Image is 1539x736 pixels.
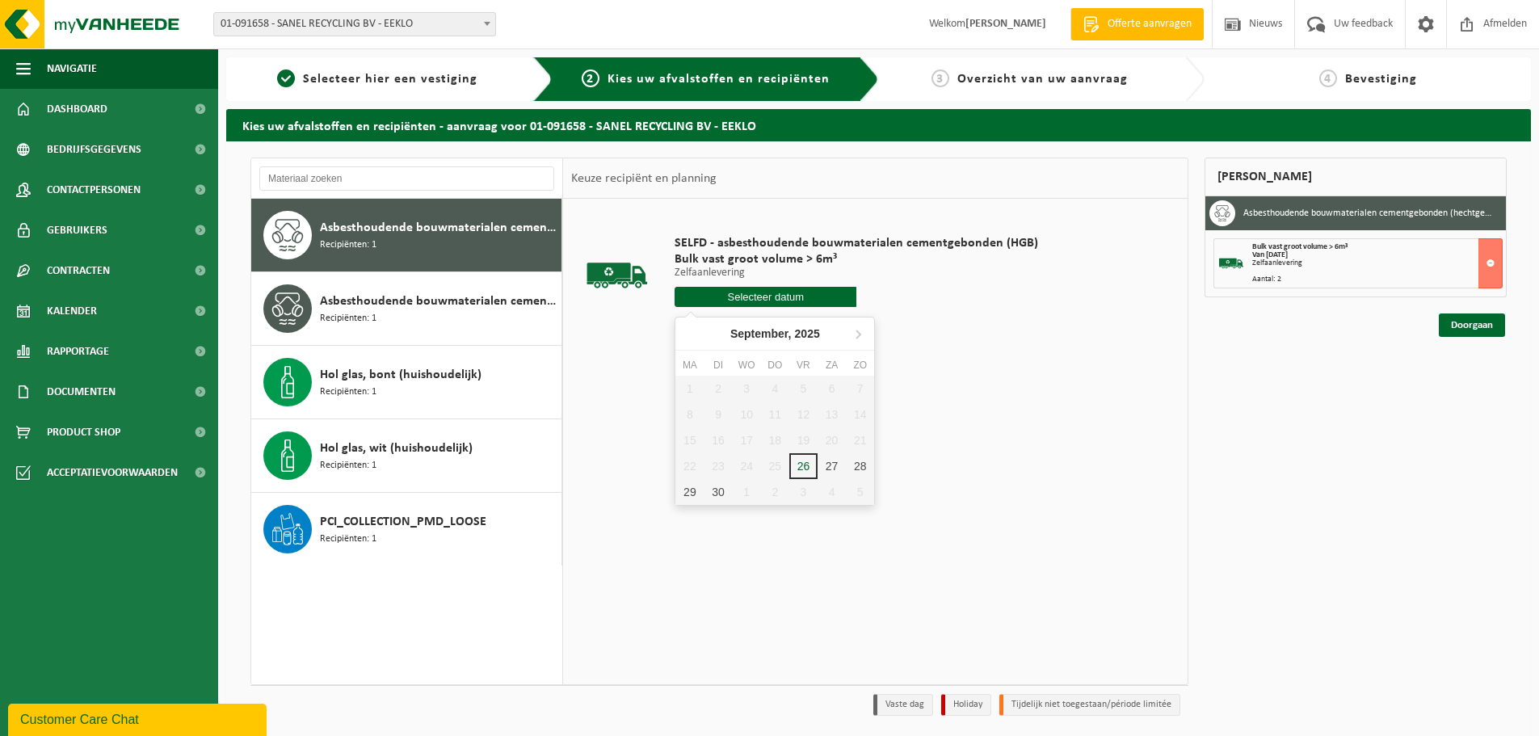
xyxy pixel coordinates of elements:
[1252,242,1348,251] span: Bulk vast groot volume > 6m³
[320,385,376,400] span: Recipiënten: 1
[47,170,141,210] span: Contactpersonen
[251,199,562,272] button: Asbesthoudende bouwmaterialen cementgebonden (hechtgebonden) Recipiënten: 1
[941,694,991,716] li: Holiday
[320,365,481,385] span: Hol glas, bont (huishoudelijk)
[582,69,599,87] span: 2
[234,69,520,89] a: 1Selecteer hier een vestiging
[965,18,1046,30] strong: [PERSON_NAME]
[1070,8,1204,40] a: Offerte aanvragen
[1252,259,1502,267] div: Zelfaanlevering
[1252,275,1502,284] div: Aantal: 2
[818,357,846,373] div: za
[818,453,846,479] div: 27
[47,129,141,170] span: Bedrijfsgegevens
[213,12,496,36] span: 01-091658 - SANEL RECYCLING BV - EEKLO
[704,357,732,373] div: di
[675,357,704,373] div: ma
[704,479,732,505] div: 30
[675,235,1038,251] span: SELFD - asbesthoudende bouwmaterialen cementgebonden (HGB)
[251,346,562,419] button: Hol glas, bont (huishoudelijk) Recipiënten: 1
[789,479,818,505] div: 3
[761,357,789,373] div: do
[259,166,554,191] input: Materiaal zoeken
[761,479,789,505] div: 2
[303,73,477,86] span: Selecteer hier een vestiging
[1439,313,1505,337] a: Doorgaan
[320,532,376,547] span: Recipiënten: 1
[47,210,107,250] span: Gebruikers
[1104,16,1196,32] span: Offerte aanvragen
[733,357,761,373] div: wo
[846,357,874,373] div: zo
[251,272,562,346] button: Asbesthoudende bouwmaterialen cementgebonden met isolatie(hechtgebonden) Recipiënten: 1
[1319,69,1337,87] span: 4
[251,419,562,493] button: Hol glas, wit (huishoudelijk) Recipiënten: 1
[563,158,725,199] div: Keuze recipiënt en planning
[675,287,856,307] input: Selecteer datum
[789,453,818,479] div: 26
[1205,158,1507,196] div: [PERSON_NAME]
[251,493,562,566] button: PCI_COLLECTION_PMD_LOOSE Recipiënten: 1
[47,412,120,452] span: Product Shop
[957,73,1128,86] span: Overzicht van uw aanvraag
[818,479,846,505] div: 4
[226,109,1531,141] h2: Kies uw afvalstoffen en recipiënten - aanvraag voor 01-091658 - SANEL RECYCLING BV - EEKLO
[1252,250,1288,259] strong: Van [DATE]
[873,694,933,716] li: Vaste dag
[320,458,376,473] span: Recipiënten: 1
[47,89,107,129] span: Dashboard
[277,69,295,87] span: 1
[675,267,1038,279] p: Zelfaanlevering
[47,452,178,493] span: Acceptatievoorwaarden
[846,479,874,505] div: 5
[320,292,557,311] span: Asbesthoudende bouwmaterialen cementgebonden met isolatie(hechtgebonden)
[320,218,557,238] span: Asbesthoudende bouwmaterialen cementgebonden (hechtgebonden)
[931,69,949,87] span: 3
[47,291,97,331] span: Kalender
[789,357,818,373] div: vr
[320,311,376,326] span: Recipiënten: 1
[608,73,830,86] span: Kies uw afvalstoffen en recipiënten
[795,328,820,339] i: 2025
[1345,73,1417,86] span: Bevestiging
[47,331,109,372] span: Rapportage
[675,251,1038,267] span: Bulk vast groot volume > 6m³
[999,694,1180,716] li: Tijdelijk niet toegestaan/période limitée
[47,250,110,291] span: Contracten
[320,512,486,532] span: PCI_COLLECTION_PMD_LOOSE
[846,453,874,479] div: 28
[675,479,704,505] div: 29
[47,48,97,89] span: Navigatie
[8,700,270,736] iframe: chat widget
[320,238,376,253] span: Recipiënten: 1
[47,372,116,412] span: Documenten
[1243,200,1494,226] h3: Asbesthoudende bouwmaterialen cementgebonden (hechtgebonden)
[214,13,495,36] span: 01-091658 - SANEL RECYCLING BV - EEKLO
[724,321,826,347] div: September,
[733,479,761,505] div: 1
[320,439,473,458] span: Hol glas, wit (huishoudelijk)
